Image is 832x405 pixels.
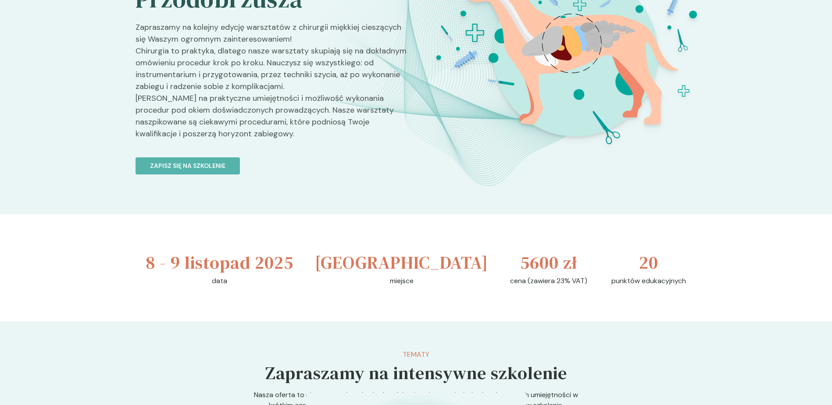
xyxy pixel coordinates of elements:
[150,161,225,171] p: Zapisz się na szkolenie
[136,21,409,147] p: Zapraszamy na kolejny edycję warsztatów z chirurgii miękkiej cieszących się Waszym ogromnym zaint...
[611,276,686,286] p: punktów edukacyjnych
[136,157,240,174] button: Zapisz się na szkolenie
[510,276,587,286] p: cena (zawiera 23% VAT)
[136,147,409,174] a: Zapisz się na szkolenie
[390,276,414,286] p: miejsce
[315,249,488,276] h3: [GEOGRAPHIC_DATA]
[146,249,293,276] h3: 8 - 9 listopad 2025
[265,349,567,360] p: Tematy
[212,276,227,286] p: data
[265,360,567,386] h5: Zapraszamy na intensywne szkolenie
